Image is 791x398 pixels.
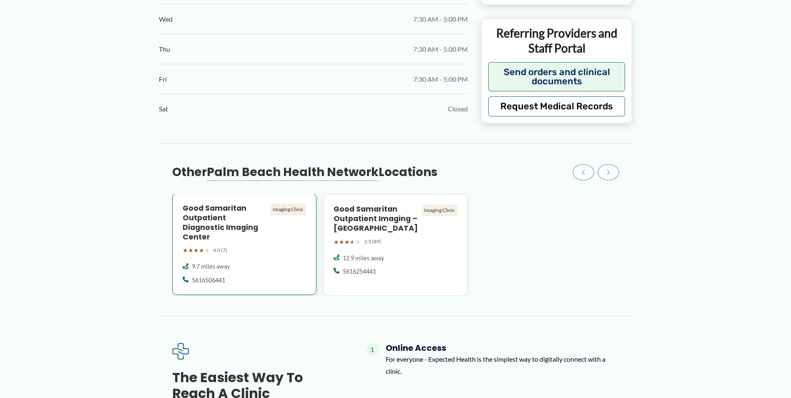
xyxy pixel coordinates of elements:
h3: Other Locations [172,165,437,180]
h4: Good Samaritan Outpatient Imaging – [GEOGRAPHIC_DATA] [334,204,418,233]
span: ★ [193,245,199,256]
span: Fri [159,73,167,86]
span: ★ [183,245,188,256]
span: Wed [159,13,173,25]
span: ★ [344,237,350,247]
img: Expected Healthcare Logo [172,343,189,360]
a: Good Samaritan Outpatient Diagnostic Imaging Center Imaging Clinic ★★★★★ 4.0 (7) 9.7 miles away 5... [172,194,317,296]
span: 5616254441 [343,267,376,276]
span: 7:30 AM - 5:00 PM [413,43,468,55]
span: Closed [448,103,468,115]
span: ★ [204,245,210,256]
span: 1 [366,343,379,356]
span: ★ [350,237,355,247]
button: Send orders and clinical documents [488,62,625,91]
span: ★ [334,237,339,247]
h4: Online Access [386,343,619,353]
span: 4.0 (7) [213,246,227,255]
div: Imaging Clinic [422,204,457,216]
h4: Good Samaritan Outpatient Diagnostic Imaging Center [183,204,267,242]
p: Referring Providers and Staff Portal [488,25,625,56]
span: Palm Beach Health Network [207,164,379,180]
span: Sat [159,103,168,115]
a: Good Samaritan Outpatient Imaging – [GEOGRAPHIC_DATA] Imaging Clinic ★★★★★ 3.5 (89) 12.9 miles aw... [323,194,468,296]
span: › [607,167,610,177]
span: 7:30 AM - 5:00 PM [413,13,468,25]
span: 5616506441 [192,276,225,285]
span: 3.5 (89) [364,237,381,246]
p: For everyone - Expected Health is the simplest way to digitally connect with a clinic. [386,353,619,378]
span: 12.9 miles away [343,254,384,262]
span: Thu [159,43,170,55]
span: ★ [339,237,344,247]
span: 7:30 AM - 5:00 PM [413,73,468,86]
span: ★ [199,245,204,256]
div: Imaging Clinic [270,204,306,215]
span: ‹ [582,167,585,177]
button: › [598,164,619,181]
span: ★ [188,245,193,256]
span: 9.7 miles away [192,262,230,271]
button: ‹ [573,164,594,181]
span: ★ [355,237,361,247]
button: Request Medical Records [488,96,625,116]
